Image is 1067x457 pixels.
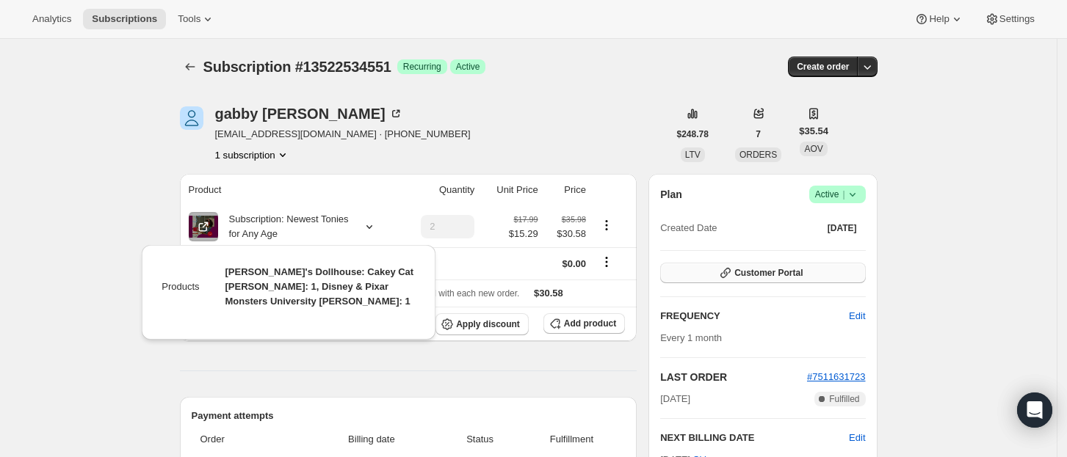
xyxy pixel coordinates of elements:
span: [EMAIL_ADDRESS][DOMAIN_NAME] · [PHONE_NUMBER] [215,127,471,142]
th: Price [543,174,590,206]
span: LTV [685,150,701,160]
small: $17.99 [514,215,538,224]
span: 7 [756,128,761,140]
th: Order [192,423,306,456]
h2: LAST ORDER [660,370,807,384]
button: Product actions [215,147,290,162]
span: [DATE] [828,222,857,234]
button: Edit [840,304,874,328]
span: Status [442,432,518,447]
a: #7511631723 [807,371,866,382]
button: #7511631723 [807,370,866,384]
span: Billing date [310,432,433,447]
span: [DATE] [660,392,690,406]
span: Active [456,61,480,73]
button: Add product [543,313,625,334]
button: Tools [169,9,224,29]
span: $248.78 [677,128,709,140]
span: Fulfilled [829,393,859,405]
th: Product [180,174,401,206]
button: Shipping actions [595,254,618,270]
button: Subscriptions [83,9,166,29]
span: Help [929,13,949,25]
span: $35.54 [799,124,828,139]
span: Subscriptions [92,13,157,25]
span: Apply discount [456,318,520,330]
td: Products [161,264,200,321]
button: Product actions [595,217,618,233]
h2: Payment attempts [192,409,626,423]
span: Settings [999,13,1035,25]
button: Analytics [23,9,80,29]
h2: FREQUENCY [660,309,849,323]
button: Customer Portal [660,263,865,283]
div: Subscription: Newest Tonies for Any Age [218,212,350,241]
button: $248.78 [668,124,717,145]
h2: Plan [660,187,682,202]
span: gabby parris [180,106,203,130]
button: Create order [788,56,858,77]
span: $15.29 [509,227,538,241]
span: AOV [804,144,822,154]
small: $35.98 [562,215,586,224]
span: Customer Portal [734,267,803,279]
span: Create order [797,61,849,73]
div: gabby [PERSON_NAME] [215,106,403,121]
span: $30.58 [534,288,563,299]
th: Quantity [400,174,479,206]
button: Subscriptions [180,56,200,77]
span: Recurring [403,61,441,73]
span: Add product [564,318,616,329]
span: ORDERS [739,150,777,160]
th: Unit Price [479,174,542,206]
button: Apply discount [435,313,529,335]
span: Edit [849,309,865,323]
button: [DATE] [819,218,866,238]
h2: NEXT BILLING DATE [660,431,849,445]
button: Settings [976,9,1044,29]
span: Subscription #13522534551 [203,59,391,75]
span: Created Date [660,221,717,235]
div: Open Intercom Messenger [1017,392,1052,428]
button: Edit [849,431,865,445]
span: $0.00 [562,258,586,269]
span: Active [815,187,860,202]
button: Help [905,9,972,29]
span: $30.58 [547,227,586,241]
span: Analytics [32,13,71,25]
span: Every 1 month [660,332,722,343]
span: Fulfillment [527,432,617,447]
button: 7 [747,124,770,145]
span: [PERSON_NAME]'s Dollhouse: Cakey Cat [PERSON_NAME]: 1, Disney & Pixar Monsters University [PERSON... [225,266,414,307]
span: Tools [178,13,200,25]
span: | [842,189,844,200]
